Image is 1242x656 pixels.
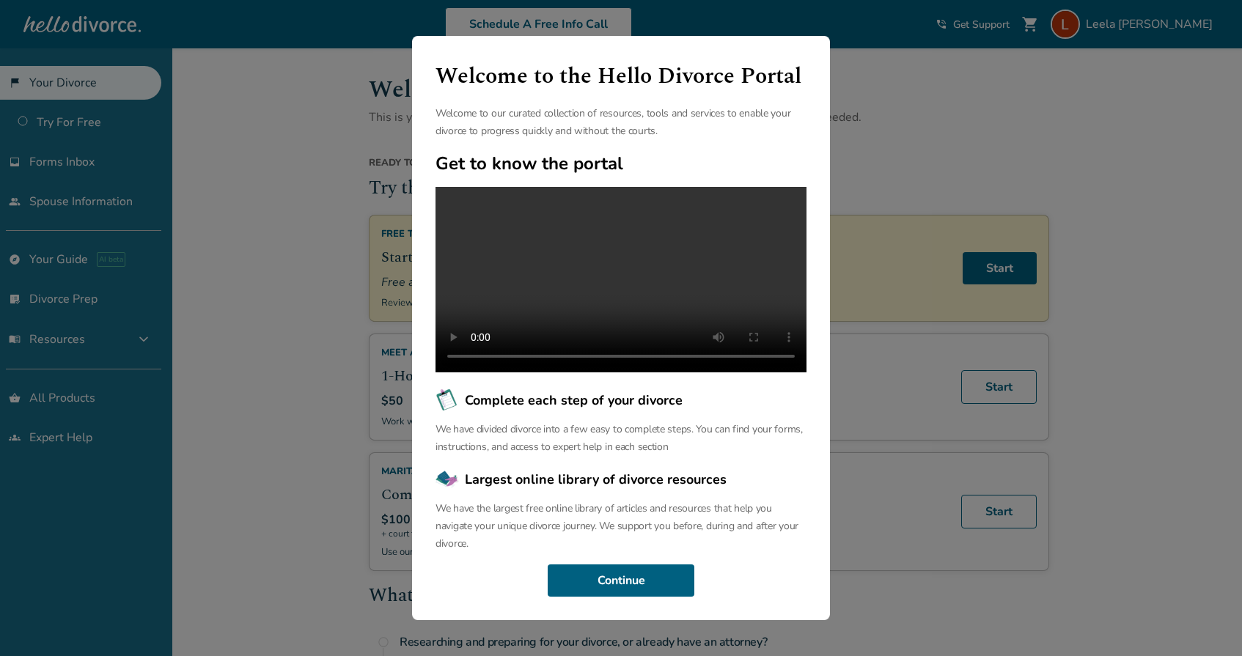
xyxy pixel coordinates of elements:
iframe: Chat Widget [1169,586,1242,656]
p: We have divided divorce into a few easy to complete steps. You can find your forms, instructions,... [436,421,806,456]
h1: Welcome to the Hello Divorce Portal [436,59,806,93]
button: Continue [548,564,694,597]
img: Complete each step of your divorce [436,388,459,412]
p: Welcome to our curated collection of resources, tools and services to enable your divorce to prog... [436,105,806,140]
p: We have the largest free online library of articles and resources that help you navigate your uni... [436,500,806,553]
h2: Get to know the portal [436,152,806,175]
img: Largest online library of divorce resources [436,468,459,491]
span: Largest online library of divorce resources [465,470,727,489]
span: Complete each step of your divorce [465,391,683,410]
